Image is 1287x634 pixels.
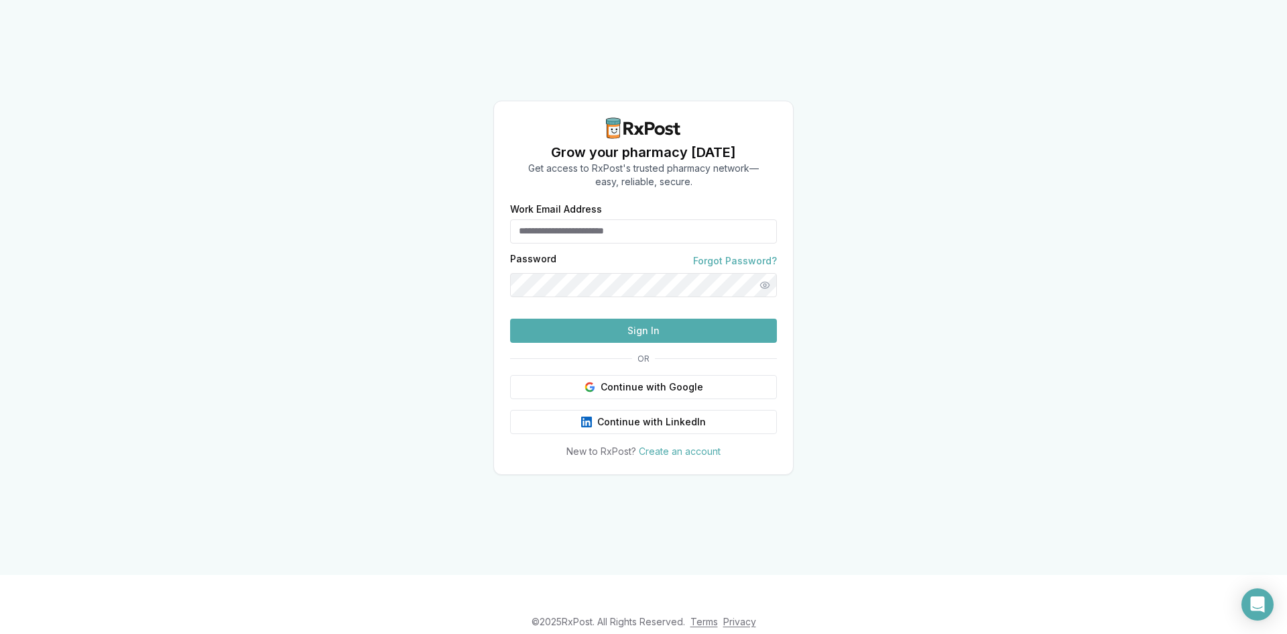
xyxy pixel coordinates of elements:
label: Work Email Address [510,205,777,214]
img: LinkedIn [581,417,592,427]
button: Continue with LinkedIn [510,410,777,434]
button: Sign In [510,319,777,343]
p: Get access to RxPost's trusted pharmacy network— easy, reliable, secure. [528,162,759,189]
div: Open Intercom Messenger [1241,588,1274,621]
img: Google [585,382,595,392]
img: RxPost Logo [601,117,686,139]
a: Privacy [723,616,756,627]
h1: Grow your pharmacy [DATE] [528,143,759,162]
button: Show password [753,273,777,297]
a: Terms [690,616,718,627]
span: OR [632,354,655,364]
span: New to RxPost? [566,445,636,457]
button: Continue with Google [510,375,777,399]
label: Password [510,254,556,268]
a: Create an account [639,445,721,457]
a: Forgot Password? [693,254,777,268]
